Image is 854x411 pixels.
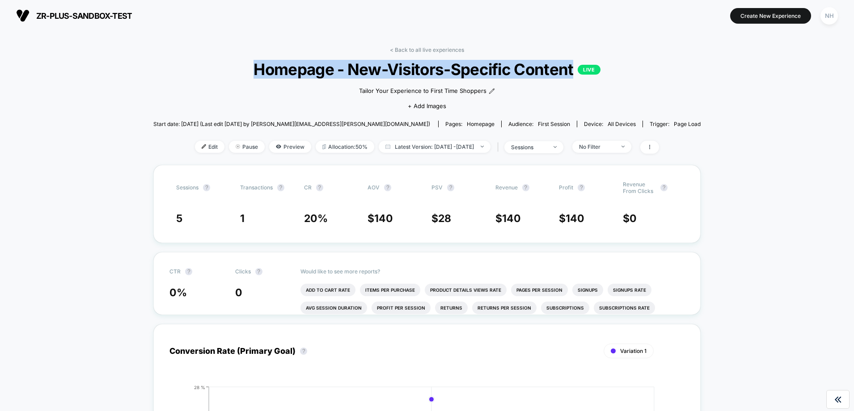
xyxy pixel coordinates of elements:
li: Add To Cart Rate [300,284,355,296]
span: Edit [195,141,224,153]
button: ? [255,268,262,275]
span: 140 [502,212,521,225]
tspan: 28 % [194,384,205,390]
img: edit [202,144,206,149]
span: CR [304,184,312,191]
li: Subscriptions Rate [594,302,655,314]
span: Page Load [674,121,701,127]
li: Profit Per Session [372,302,431,314]
li: Signups Rate [608,284,651,296]
li: Returns Per Session [472,302,537,314]
li: Avg Session Duration [300,302,367,314]
img: end [621,146,625,147]
span: $ [431,212,451,225]
li: Returns [435,302,468,314]
button: zr-plus-sandbox-test [13,8,135,23]
img: Visually logo [16,9,30,22]
span: 28 [438,212,451,225]
span: $ [623,212,637,225]
span: all devices [608,121,636,127]
span: homepage [467,121,495,127]
img: end [554,146,557,148]
span: Clicks [235,268,251,275]
span: PSV [431,184,443,191]
span: 0 % [169,286,187,299]
button: ? [277,184,284,191]
li: Pages Per Session [511,284,568,296]
span: $ [559,212,584,225]
button: ? [522,184,529,191]
span: AOV [368,184,380,191]
span: Profit [559,184,573,191]
div: Audience: [508,121,570,127]
span: Revenue [495,184,518,191]
button: NH [818,7,841,25]
span: 140 [374,212,393,225]
span: 0 [630,212,637,225]
span: + Add Images [408,102,446,109]
button: ? [185,268,192,275]
span: 140 [566,212,584,225]
li: Items Per Purchase [360,284,420,296]
p: Would like to see more reports? [300,268,685,275]
span: Sessions [176,184,199,191]
span: $ [368,212,393,225]
span: Tailor Your Experience to First Time Shoppers [359,87,486,96]
button: ? [203,184,210,191]
span: 20 % [304,212,328,225]
span: Homepage - New-Visitors-Specific Content [181,60,673,79]
div: No Filter [579,143,615,150]
button: ? [300,348,307,355]
button: Create New Experience [730,8,811,24]
button: ? [578,184,585,191]
span: Preview [269,141,311,153]
li: Signups [572,284,603,296]
span: Revenue From Clicks [623,181,656,194]
span: Device: [577,121,643,127]
span: Allocation: 50% [316,141,374,153]
div: Trigger: [650,121,701,127]
li: Product Details Views Rate [425,284,507,296]
button: ? [316,184,323,191]
span: 1 [240,212,245,225]
img: end [236,144,240,149]
div: sessions [511,144,547,151]
li: Subscriptions [541,302,589,314]
img: calendar [385,144,390,149]
span: Start date: [DATE] (Last edit [DATE] by [PERSON_NAME][EMAIL_ADDRESS][PERSON_NAME][DOMAIN_NAME]) [153,121,430,127]
span: Variation 1 [620,348,647,354]
button: ? [447,184,454,191]
span: | [495,141,504,154]
button: ? [660,184,668,191]
div: Pages: [445,121,495,127]
span: First Session [538,121,570,127]
span: Latest Version: [DATE] - [DATE] [379,141,490,153]
span: Transactions [240,184,273,191]
span: $ [495,212,521,225]
span: 0 [235,286,242,299]
button: ? [384,184,391,191]
a: < Back to all live experiences [390,46,464,53]
div: NH [820,7,838,25]
p: LIVE [578,65,600,75]
img: rebalance [322,144,326,149]
span: 5 [176,212,182,225]
span: Pause [229,141,265,153]
span: CTR [169,268,181,275]
span: zr-plus-sandbox-test [36,11,132,21]
img: end [481,146,484,147]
